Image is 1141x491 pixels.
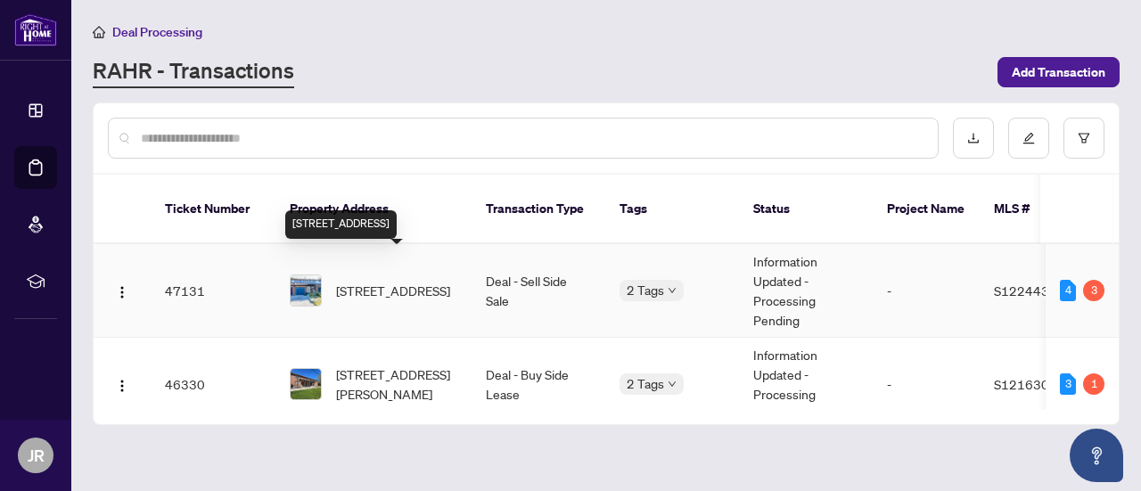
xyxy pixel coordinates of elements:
button: Logo [108,276,136,305]
span: down [668,380,677,389]
img: Logo [115,379,129,393]
span: [STREET_ADDRESS][PERSON_NAME] [336,364,457,404]
img: Logo [115,285,129,299]
td: - [873,244,980,338]
span: filter [1078,132,1090,144]
div: 1 [1083,373,1104,395]
span: JR [28,443,45,468]
button: Add Transaction [997,57,1120,87]
img: logo [14,13,57,46]
th: Transaction Type [472,175,605,244]
a: RAHR - Transactions [93,56,294,88]
span: [STREET_ADDRESS] [336,281,450,300]
th: MLS # [980,175,1087,244]
span: Deal Processing [112,24,202,40]
button: download [953,118,994,159]
div: 3 [1083,280,1104,301]
img: thumbnail-img [291,275,321,306]
span: 2 Tags [627,280,664,300]
div: 4 [1060,280,1076,301]
th: Tags [605,175,739,244]
span: home [93,26,105,38]
div: [STREET_ADDRESS] [285,210,397,239]
td: Information Updated - Processing Pending [739,338,873,431]
span: S12244346 [994,282,1065,299]
span: S12163028 [994,376,1065,392]
th: Status [739,175,873,244]
td: - [873,338,980,431]
span: 2 Tags [627,373,664,394]
button: filter [1063,118,1104,159]
span: down [668,286,677,295]
td: 47131 [151,244,275,338]
td: Deal - Sell Side Sale [472,244,605,338]
th: Property Address [275,175,472,244]
td: 46330 [151,338,275,431]
span: download [967,132,980,144]
span: edit [1022,132,1035,144]
td: Deal - Buy Side Lease [472,338,605,431]
img: thumbnail-img [291,369,321,399]
div: 3 [1060,373,1076,395]
button: edit [1008,118,1049,159]
span: Add Transaction [1012,58,1105,86]
button: Open asap [1070,429,1123,482]
td: Information Updated - Processing Pending [739,244,873,338]
th: Project Name [873,175,980,244]
button: Logo [108,370,136,398]
th: Ticket Number [151,175,275,244]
